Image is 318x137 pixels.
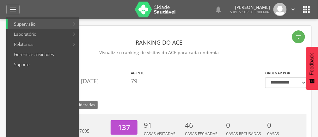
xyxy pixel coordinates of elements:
span: Feedback [309,53,315,75]
a: Suporte [8,59,79,70]
button: Feedback - Mostrar pesquisa [306,47,318,90]
a: Laboratório [8,29,69,39]
a: Gerenciar atividades [8,49,79,59]
a: Relatórios [8,39,69,49]
a: Supervisão [8,19,69,29]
